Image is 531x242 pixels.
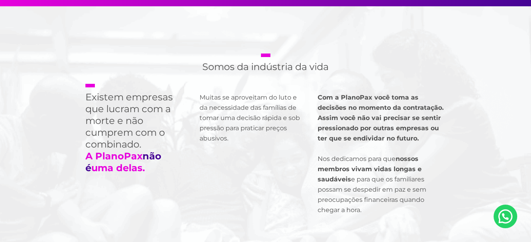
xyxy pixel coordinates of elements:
[202,54,329,73] h2: Somos da indústria da vida
[318,92,446,215] p: Nos dedicamos para que e para que os familiares possam se despedir em paz e sem preocupações fina...
[85,84,184,174] h2: Existem empresas que lucram com a morte e não cumprem com o combinado.
[200,92,302,144] p: Muitas se aproveitam do luto e da necessidade das famílias de tomar uma decisão rápida e sob pres...
[85,150,161,174] strong: A PlanoPax uma delas.
[494,205,517,228] a: Nosso Whatsapp
[318,94,444,142] strong: Com a PlanoPax você toma as decisões no momento da contratação. Assim você não vai precisar se se...
[85,150,161,174] strong: não é
[318,155,422,183] strong: nossos membros vivam vidas longas e saudáveis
